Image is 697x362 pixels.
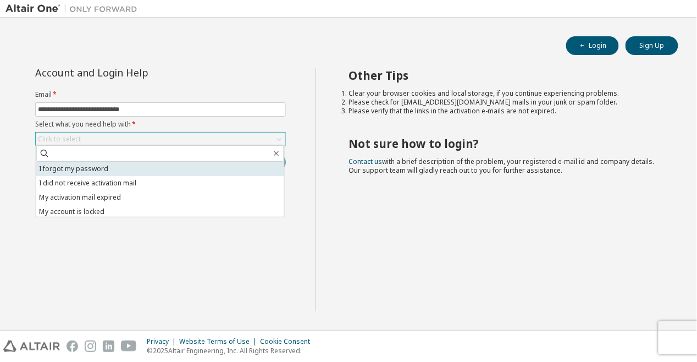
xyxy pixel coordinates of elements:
[85,341,96,352] img: instagram.svg
[260,337,317,346] div: Cookie Consent
[349,68,659,83] h2: Other Tips
[38,135,81,144] div: Click to select
[566,36,619,55] button: Login
[349,157,383,166] a: Contact us
[147,346,317,355] p: © 2025 Altair Engineering, Inc. All Rights Reserved.
[5,3,143,14] img: Altair One
[35,90,286,99] label: Email
[67,341,78,352] img: facebook.svg
[349,107,659,116] li: Please verify that the links in the activation e-mails are not expired.
[147,337,179,346] div: Privacy
[626,36,678,55] button: Sign Up
[179,337,260,346] div: Website Terms of Use
[349,136,659,151] h2: Not sure how to login?
[349,98,659,107] li: Please check for [EMAIL_ADDRESS][DOMAIN_NAME] mails in your junk or spam folder.
[35,68,236,77] div: Account and Login Help
[103,341,114,352] img: linkedin.svg
[349,157,655,175] span: with a brief description of the problem, your registered e-mail id and company details. Our suppo...
[349,89,659,98] li: Clear your browser cookies and local storage, if you continue experiencing problems.
[36,133,285,146] div: Click to select
[3,341,60,352] img: altair_logo.svg
[35,120,286,129] label: Select what you need help with
[36,162,284,176] li: I forgot my password
[121,341,137,352] img: youtube.svg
